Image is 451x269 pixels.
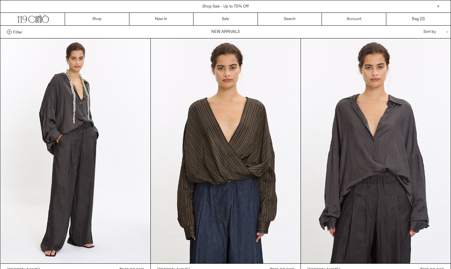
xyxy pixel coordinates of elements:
a: Shop [65,13,129,25]
span: Filter [13,30,22,34]
a: Bag () [386,13,451,25]
img: Dries Van Noten Pila Pants [1,38,150,263]
span: ) [421,16,425,22]
img: Dries Van Noten Casia Shirt [301,38,451,263]
a: Account [322,13,386,25]
div: Sort by [385,26,444,38]
a: New In [129,13,194,25]
span: 0 [421,16,423,22]
img: Dries Van Noten Camiel Shirt [151,38,301,263]
a: Search [258,13,322,25]
a: Shop Sale - Up to 70% Off [202,4,249,9]
a: Sale [193,13,258,25]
